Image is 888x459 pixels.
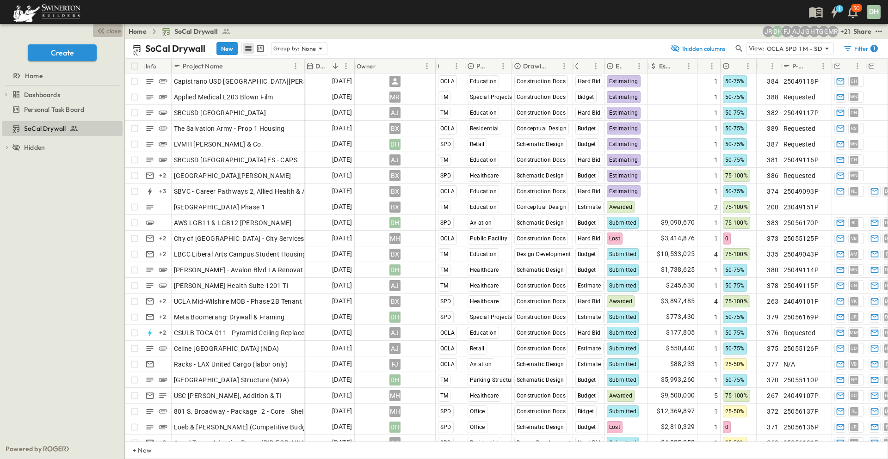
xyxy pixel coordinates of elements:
span: SBCUSD [GEOGRAPHIC_DATA] [174,108,266,117]
div: SoCal Drywalltest [2,121,123,136]
span: Requested [783,124,816,133]
span: Budget [578,251,596,257]
span: SPD [440,220,451,226]
div: AJ [389,154,401,165]
button: Sort [876,61,886,71]
span: Public Facility [470,235,508,242]
span: Construction Docs [517,235,566,242]
button: row view [243,43,254,54]
span: Hard Bid [578,235,601,242]
span: 1 [714,312,718,322]
div: Owner [355,59,436,73]
span: Schematic Design [517,172,564,179]
span: 1 [714,218,718,227]
span: 50-75% [725,282,745,289]
button: Sort [580,61,590,71]
span: [DATE] [332,76,352,86]
span: Healthcare [470,267,499,273]
div: + 3 [157,186,168,197]
span: 50-75% [725,94,745,100]
span: 2 [714,202,718,212]
p: 30 [853,5,860,12]
div: AJ [389,107,401,118]
nav: breadcrumbs [129,27,236,36]
span: TM [440,267,449,273]
div: DH [867,5,881,19]
p: P-Code [792,61,806,71]
div: BX [389,249,401,260]
p: OCLA SPD TM - SD [767,44,822,53]
span: TM [440,282,449,289]
span: 50-75% [725,157,745,163]
span: Meta Boomerang: Drywall & Framing [174,312,285,322]
span: 384 [767,77,778,86]
span: LBCC Liberal Arts Campus Student Housing [174,250,307,259]
span: 1 [714,265,718,275]
button: Sort [673,61,683,71]
span: 25049117P [783,108,819,117]
span: $3,897,485 [661,296,695,306]
span: Construction Docs [517,94,566,100]
span: 50-75% [725,78,745,85]
button: Sort [760,61,771,71]
span: Estimating [609,141,638,147]
span: Conceptual Design [517,204,567,210]
div: + 2 [157,233,168,244]
a: SoCal Drywall [2,122,121,135]
div: BX [389,296,401,307]
span: Estimating [609,188,638,195]
span: [DATE] [332,280,352,291]
span: 25055125P [783,234,819,243]
span: LVMH [PERSON_NAME] & Co. [174,140,264,149]
div: Jorge Garcia (jorgarcia@swinerton.com) [800,26,811,37]
span: [DATE] [332,233,352,244]
span: Capistrano USD [GEOGRAPHIC_DATA][PERSON_NAME] [174,77,341,86]
span: [DATE] [332,186,352,196]
span: Construction Docs [517,282,566,289]
span: RL [851,222,857,223]
span: 335 [767,250,778,259]
span: Conceptual Design [517,125,567,132]
span: 75-100% [725,220,748,226]
button: Sort [378,61,388,71]
span: VB [851,238,857,239]
span: 378 [767,281,778,290]
span: Dashboards [24,90,60,99]
span: $10,533,025 [657,249,695,259]
span: Schematic Design [517,220,564,226]
button: Create [28,44,97,61]
div: table view [241,42,267,55]
span: Education [470,157,497,163]
div: AJ [389,280,401,291]
span: [DATE] [332,249,352,259]
div: + 2 [157,312,168,323]
span: SBCUSD [GEOGRAPHIC_DATA] ES - CAPS [174,155,298,165]
span: WN [850,175,858,176]
button: Menu [634,61,645,72]
span: 50-75% [725,188,745,195]
span: Awarded [609,298,633,305]
span: OCLA [440,188,455,195]
span: 1 [714,171,718,180]
span: Special Projects [470,94,512,100]
p: View: [749,43,765,54]
span: 1 [714,77,718,86]
span: Education [470,204,497,210]
div: MR [389,92,401,103]
div: MH [389,233,401,244]
span: TM [440,94,449,100]
button: 1hidden columns [665,42,732,55]
span: Applied Medical L203 Blown Film [174,92,273,102]
button: Sort [732,61,742,71]
div: + 2 [157,249,168,260]
button: Menu [421,61,432,72]
span: Education [470,110,497,116]
span: Lost [609,235,621,242]
span: Submitted [609,267,637,273]
span: [GEOGRAPHIC_DATA][PERSON_NAME] [174,171,291,180]
span: Estimating [609,110,638,116]
p: Drawing Status [523,61,547,71]
button: Sort [441,61,451,71]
